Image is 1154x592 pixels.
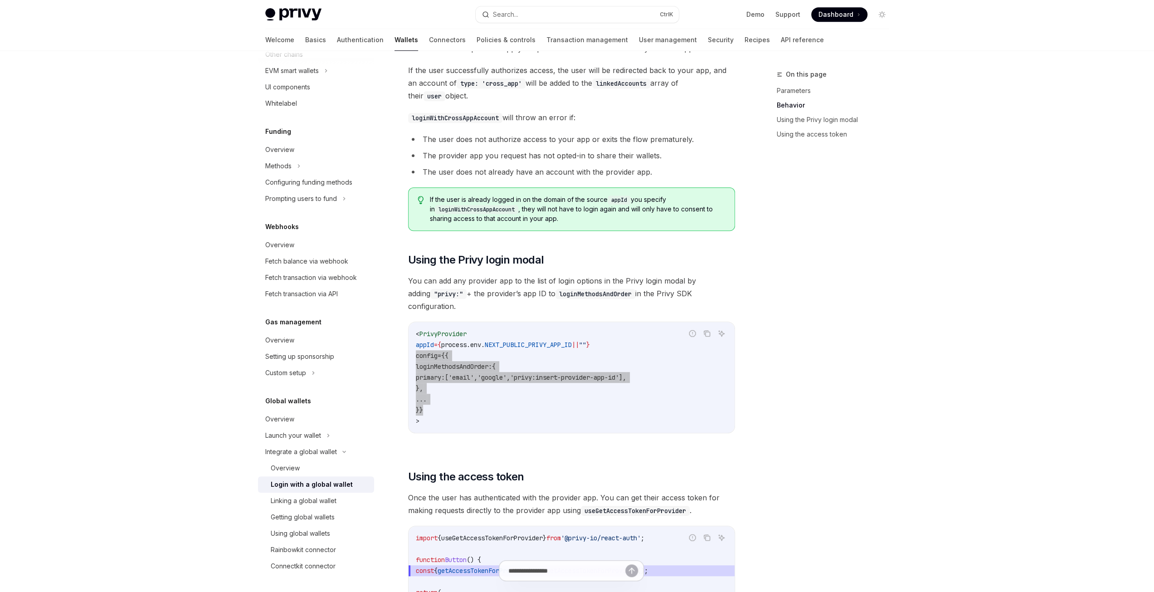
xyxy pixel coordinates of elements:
[581,506,690,516] code: useGetAccessTokenForProvider
[687,328,698,339] button: Report incorrect code
[470,341,481,349] span: env
[258,95,374,112] a: Whitelabel
[408,149,735,162] li: The provider app you request has not opted-in to share their wallets.
[546,29,628,51] a: Transaction management
[258,253,374,269] a: Fetch balance via webhook
[430,195,725,223] span: If the user is already logged in on the domain of the source you specify in , they will not have ...
[265,351,334,362] div: Setting up sponsorship
[477,29,536,51] a: Policies & controls
[258,493,374,509] a: Linking a global wallet
[660,11,673,18] span: Ctrl K
[258,79,374,95] a: UI components
[408,274,735,313] span: You can add any provider app to the list of login options in the Privy login modal by adding + th...
[271,512,335,523] div: Getting global wallets
[467,341,470,349] span: .
[818,10,853,19] span: Dashboard
[416,352,438,360] span: config
[441,341,467,349] span: process
[555,289,635,299] code: loginMethodsAndOrder
[781,29,824,51] a: API reference
[445,352,448,360] span: {
[265,221,299,232] h5: Webhooks
[608,196,631,205] code: appId
[445,556,467,564] span: Button
[716,532,727,543] button: Ask AI
[416,384,423,392] span: },
[271,463,300,474] div: Overview
[265,161,292,171] div: Methods
[438,534,441,542] span: {
[438,341,441,349] span: {
[265,396,311,406] h5: Global wallets
[258,269,374,286] a: Fetch transaction via webhook
[265,177,352,188] div: Configuring funding methods
[258,509,374,525] a: Getting global wallets
[416,556,445,564] span: function
[474,373,477,382] span: ,
[506,373,510,382] span: ,
[619,373,626,382] span: ],
[265,256,348,267] div: Fetch balance via webhook
[546,534,561,542] span: from
[481,341,485,349] span: .
[258,286,374,302] a: Fetch transaction via API
[543,534,546,542] span: }
[258,525,374,542] a: Using global wallets
[416,362,492,371] span: loginMethodsAndOrder:
[701,532,713,543] button: Copy the contents from the code block
[408,64,735,102] span: If the user successfully authorizes access, the user will be redirected back to your app, and an ...
[492,362,496,371] span: {
[777,98,896,113] a: Behavior
[394,29,418,51] a: Wallets
[424,91,445,101] code: user
[746,10,764,19] a: Demo
[271,479,353,490] div: Login with a global wallet
[467,556,481,564] span: () {
[786,69,827,80] span: On this page
[510,373,619,382] span: 'privy:insert-provider-app-id'
[777,113,896,127] a: Using the Privy login modal
[485,341,572,349] span: NEXT_PUBLIC_PRIVY_APP_ID
[265,240,294,250] div: Overview
[775,10,800,19] a: Support
[435,205,518,214] code: loginWithCrossAppAccount
[777,127,896,142] a: Using the access token
[419,406,423,414] span: }
[258,332,374,348] a: Overview
[457,78,526,88] code: type: 'cross_app'
[441,352,445,360] span: {
[265,430,321,441] div: Launch your wallet
[716,328,727,339] button: Ask AI
[416,373,445,382] span: primary:
[477,373,506,382] span: 'google'
[408,113,502,123] code: loginWithCrossAppAccount
[625,564,638,577] button: Send message
[337,29,384,51] a: Authentication
[434,341,438,349] span: =
[258,460,374,476] a: Overview
[875,7,889,22] button: Toggle dark mode
[416,330,419,338] span: <
[592,78,650,88] code: linkedAccounts
[416,341,434,349] span: appId
[265,367,306,378] div: Custom setup
[258,348,374,365] a: Setting up sponsorship
[408,470,524,484] span: Using the access token
[265,414,294,425] div: Overview
[408,491,735,517] span: Once the user has authenticated with the provider app. You can get their access token for making ...
[811,7,867,22] a: Dashboard
[265,126,291,137] h5: Funding
[271,495,336,506] div: Linking a global wallet
[777,83,896,98] a: Parameters
[701,328,713,339] button: Copy the contents from the code block
[445,373,448,382] span: [
[265,98,297,109] div: Whitelabel
[265,317,321,328] h5: Gas management
[708,29,734,51] a: Security
[416,417,419,425] span: >
[265,65,319,76] div: EVM smart wallets
[586,341,590,349] span: }
[430,289,467,299] code: "privy:"
[579,341,586,349] span: ""
[265,144,294,155] div: Overview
